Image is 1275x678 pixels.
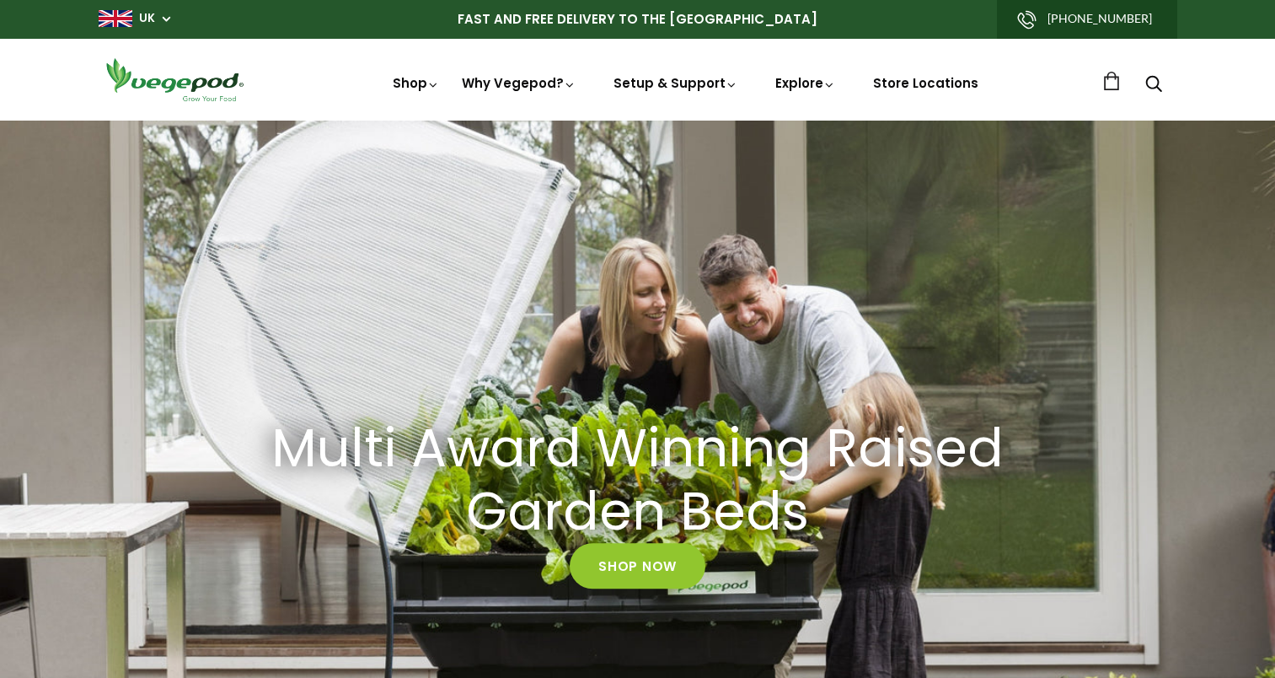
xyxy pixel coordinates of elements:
[259,417,1017,544] h2: Multi Award Winning Raised Garden Beds
[238,417,1038,544] a: Multi Award Winning Raised Garden Beds
[99,10,132,27] img: gb_large.png
[139,10,155,27] a: UK
[613,74,738,92] a: Setup & Support
[393,74,440,92] a: Shop
[1145,77,1162,94] a: Search
[462,74,576,92] a: Why Vegepod?
[99,56,250,104] img: Vegepod
[570,544,705,589] a: Shop Now
[775,74,836,92] a: Explore
[873,74,978,92] a: Store Locations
